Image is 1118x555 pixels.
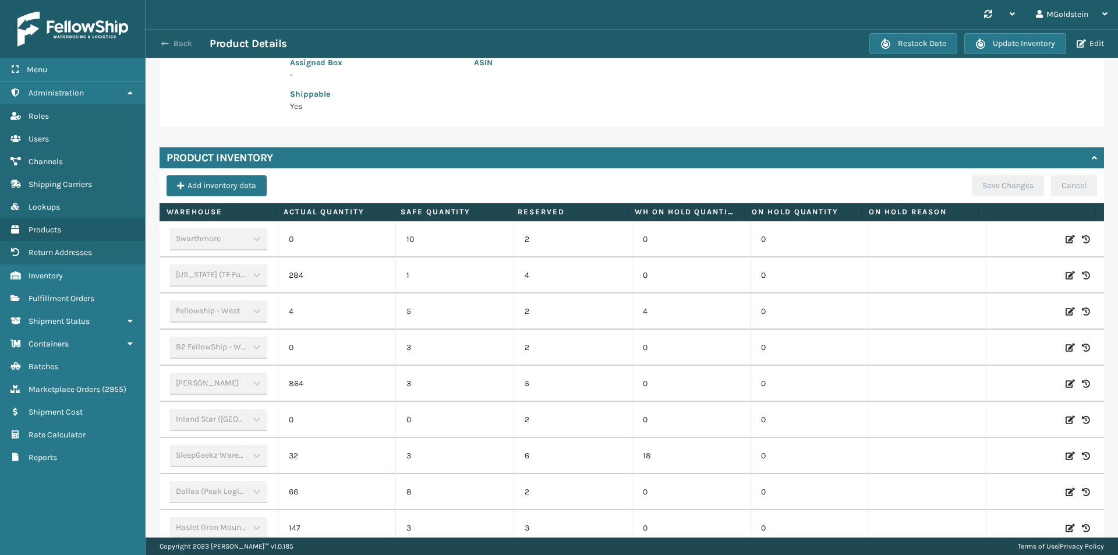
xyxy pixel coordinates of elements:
[518,207,620,217] label: Reserved
[750,257,868,294] td: 0
[1018,542,1058,550] a: Terms of Use
[29,271,63,281] span: Inventory
[29,430,86,440] span: Rate Calculator
[29,157,63,167] span: Channels
[869,207,971,217] label: On Hold Reason
[395,474,514,510] td: 8
[1051,175,1097,196] button: Cancel
[525,414,621,426] p: 2
[395,438,514,474] td: 3
[869,33,957,54] button: Restock Date
[632,474,750,510] td: 0
[1082,306,1090,317] i: Inventory History
[632,402,750,438] td: 0
[1066,378,1075,390] i: Edit
[525,234,621,245] p: 2
[395,510,514,546] td: 3
[29,134,49,144] span: Users
[635,207,737,217] label: WH On hold quantity
[167,151,273,165] h4: Product Inventory
[395,402,514,438] td: 0
[632,366,750,402] td: 0
[1082,486,1090,498] i: Inventory History
[1066,234,1075,245] i: Edit
[29,225,61,235] span: Products
[1066,414,1075,426] i: Edit
[29,111,49,121] span: Roles
[750,438,868,474] td: 0
[290,56,460,69] p: Assigned Box
[1066,306,1075,317] i: Edit
[278,294,396,330] td: 4
[1073,38,1108,49] button: Edit
[1066,486,1075,498] i: Edit
[29,339,69,349] span: Containers
[29,316,90,326] span: Shipment Status
[278,438,396,474] td: 32
[474,56,828,69] p: ASIN
[29,88,84,98] span: Administration
[401,207,503,217] label: Safe Quantity
[29,294,94,303] span: Fulfillment Orders
[29,179,92,189] span: Shipping Carriers
[750,510,868,546] td: 0
[395,221,514,257] td: 10
[1082,450,1090,462] i: Inventory History
[750,294,868,330] td: 0
[632,438,750,474] td: 18
[278,366,396,402] td: 864
[964,33,1066,54] button: Update Inventory
[395,257,514,294] td: 1
[1082,414,1090,426] i: Inventory History
[290,69,460,81] p: -
[752,207,854,217] label: On Hold Quantity
[525,450,621,462] p: 6
[278,510,396,546] td: 147
[278,330,396,366] td: 0
[525,486,621,498] p: 2
[1082,234,1090,245] i: Inventory History
[525,270,621,281] p: 4
[102,384,126,394] span: ( 2955 )
[632,294,750,330] td: 4
[29,202,60,212] span: Lookups
[290,100,460,112] p: Yes
[525,378,621,390] p: 5
[284,207,386,217] label: Actual Quantity
[632,330,750,366] td: 0
[27,65,47,75] span: Menu
[972,175,1044,196] button: Save Changes
[750,474,868,510] td: 0
[278,257,396,294] td: 284
[395,294,514,330] td: 5
[1082,522,1090,534] i: Inventory History
[525,342,621,353] p: 2
[1066,270,1075,281] i: Edit
[395,366,514,402] td: 3
[290,88,460,100] p: Shippable
[632,257,750,294] td: 0
[17,12,128,47] img: logo
[632,510,750,546] td: 0
[29,407,83,417] span: Shipment Cost
[167,207,269,217] label: Warehouse
[160,538,293,555] p: Copyright 2023 [PERSON_NAME]™ v 1.0.185
[278,474,396,510] td: 66
[750,221,868,257] td: 0
[525,522,621,534] p: 3
[210,37,287,51] h3: Product Details
[1060,542,1104,550] a: Privacy Policy
[632,221,750,257] td: 0
[750,366,868,402] td: 0
[395,330,514,366] td: 3
[156,38,210,49] button: Back
[29,453,57,462] span: Reports
[1066,342,1075,353] i: Edit
[278,221,396,257] td: 0
[750,402,868,438] td: 0
[278,402,396,438] td: 0
[1018,538,1104,555] div: |
[1066,450,1075,462] i: Edit
[1066,522,1075,534] i: Edit
[29,384,100,394] span: Marketplace Orders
